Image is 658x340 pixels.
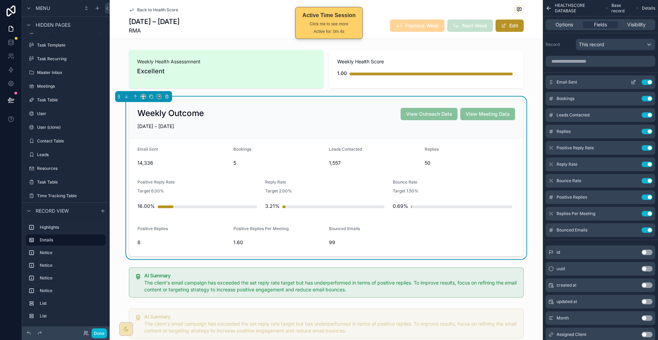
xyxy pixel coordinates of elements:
[302,21,355,27] div: Click me to see more
[233,239,324,246] span: 1.60
[546,42,573,47] label: Record
[496,20,524,32] button: Edit
[233,226,289,231] span: Positive Replies Per Meeting
[557,129,571,134] span: Replies
[302,11,355,20] div: Active Time Session
[26,177,106,188] a: Task Table
[557,299,577,304] span: updated at
[26,122,106,133] a: User (clone)
[556,21,573,28] span: Options
[40,288,103,293] label: Notice
[26,40,106,51] a: Task Template
[26,81,106,92] a: Meetings
[26,53,106,64] a: Task Recurring
[425,147,439,152] span: Replies
[26,163,106,174] a: Resources
[26,67,106,78] a: Master Inbox
[40,263,103,268] label: Notice
[393,188,418,194] span: Target 1.50%
[594,21,607,28] span: Fields
[137,188,164,194] span: Target 6.00%
[265,179,286,185] span: Reply Rate
[642,5,655,11] span: Details
[137,147,158,152] span: Email Sent
[265,199,280,213] div: 3.21%
[37,125,104,130] label: User (clone)
[137,239,228,246] span: 8
[40,250,103,255] label: Notice
[37,70,104,75] label: Master Inbox
[37,42,104,48] label: Task Template
[557,282,576,288] span: created at
[233,160,324,166] span: 5
[37,97,104,103] label: Task Table
[557,112,589,118] span: Leads Contacted
[557,211,595,216] span: Replies Per Meeting
[137,123,174,129] span: [DATE] – [DATE]
[37,166,104,171] label: Resources
[425,160,515,166] span: 50
[557,79,577,85] span: Email Sent
[36,207,69,214] span: Record view
[129,26,180,35] span: RMA
[129,7,178,13] a: Back to Health Score
[555,3,602,14] span: HEALTHSCORE DATABASE
[137,108,204,119] h2: Weekly Outcome
[26,149,106,160] a: Leads
[37,111,104,116] label: User
[40,313,103,319] label: List
[557,162,577,167] span: Reply Rate
[137,226,168,231] span: Positive Replies
[329,226,360,231] span: Bounced Emails
[557,250,560,255] span: id
[26,95,106,105] a: Task Table
[129,17,180,26] h1: [DATE] – [DATE]
[40,237,100,243] label: Details
[557,96,574,101] span: Bookings
[627,21,646,28] span: Visibility
[557,178,581,184] span: Bounce Rate
[92,328,107,338] button: Done
[37,84,104,89] label: Meetings
[576,39,655,50] button: This record
[137,7,178,13] span: Back to Health Score
[329,160,419,166] span: 1,557
[37,193,104,199] label: Time Tracking Table
[557,315,569,321] span: Month
[393,179,417,185] span: Bounce Rate
[37,179,104,185] label: Task Table
[329,239,419,246] span: 99
[37,152,104,158] label: Leads
[36,22,71,28] span: Hidden pages
[40,301,103,306] label: List
[302,28,355,35] div: Active for: 0m 4s
[36,5,50,12] span: Menu
[26,190,106,201] a: Time Tracking Table
[393,199,408,213] div: 0.69%
[22,219,110,326] div: scrollable content
[611,3,633,14] span: Base record
[557,194,587,200] span: Positive Replies
[557,227,587,233] span: Bounced Emails
[40,225,103,230] label: Highlights
[329,147,362,152] span: Leads Contacted
[557,266,565,272] span: uuid
[40,326,103,331] label: Details
[557,145,594,151] span: Positive Reply Rate
[579,41,604,48] span: This record
[40,275,103,281] label: Notice
[233,147,251,152] span: Bookings
[37,56,104,62] label: Task Recurring
[26,108,106,119] a: User
[37,138,104,144] label: Contact Table
[26,136,106,147] a: Contact Table
[137,160,228,166] span: 14,336
[265,188,292,194] span: Target 2.00%
[137,179,175,185] span: Positive Reply Rate
[137,199,155,213] div: 16.00%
